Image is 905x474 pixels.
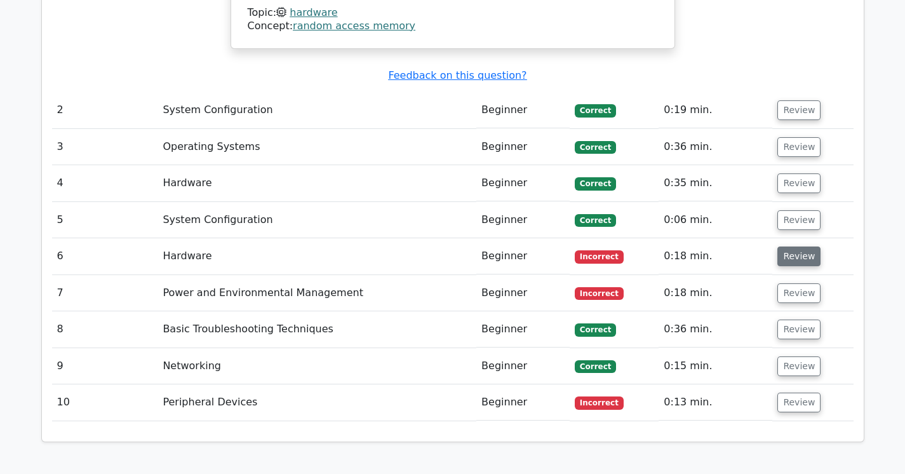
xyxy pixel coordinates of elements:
td: Hardware [158,238,476,274]
td: 2 [52,92,158,128]
span: Incorrect [575,287,624,300]
td: Beginner [476,238,570,274]
td: Beginner [476,202,570,238]
td: 3 [52,129,158,165]
td: 9 [52,348,158,384]
td: 0:06 min. [659,202,772,238]
td: Beginner [476,92,570,128]
button: Review [777,393,821,412]
div: Topic: [248,6,658,20]
td: 4 [52,165,158,201]
a: random access memory [293,20,415,32]
span: Incorrect [575,250,624,263]
td: Peripheral Devices [158,384,476,421]
button: Review [777,320,821,339]
td: System Configuration [158,92,476,128]
td: Basic Troubleshooting Techniques [158,311,476,348]
td: 5 [52,202,158,238]
td: 0:35 min. [659,165,772,201]
span: Correct [575,104,616,117]
span: Correct [575,214,616,227]
td: 0:18 min. [659,275,772,311]
td: Beginner [476,165,570,201]
button: Review [777,100,821,120]
td: System Configuration [158,202,476,238]
span: Correct [575,360,616,373]
td: 0:36 min. [659,129,772,165]
span: Incorrect [575,396,624,409]
td: 6 [52,238,158,274]
td: 0:19 min. [659,92,772,128]
span: Correct [575,323,616,336]
td: Beginner [476,275,570,311]
div: Concept: [248,20,658,33]
button: Review [777,356,821,376]
button: Review [777,173,821,193]
a: hardware [290,6,337,18]
button: Review [777,137,821,157]
td: 0:36 min. [659,311,772,348]
td: Operating Systems [158,129,476,165]
td: Hardware [158,165,476,201]
td: 10 [52,384,158,421]
td: Beginner [476,129,570,165]
td: 8 [52,311,158,348]
td: Beginner [476,384,570,421]
td: Networking [158,348,476,384]
span: Correct [575,141,616,154]
td: Beginner [476,348,570,384]
td: 0:18 min. [659,238,772,274]
button: Review [777,247,821,266]
td: 7 [52,275,158,311]
td: 0:13 min. [659,384,772,421]
button: Review [777,283,821,303]
span: Correct [575,177,616,190]
button: Review [777,210,821,230]
td: Power and Environmental Management [158,275,476,311]
td: 0:15 min. [659,348,772,384]
td: Beginner [476,311,570,348]
a: Feedback on this question? [388,69,526,81]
